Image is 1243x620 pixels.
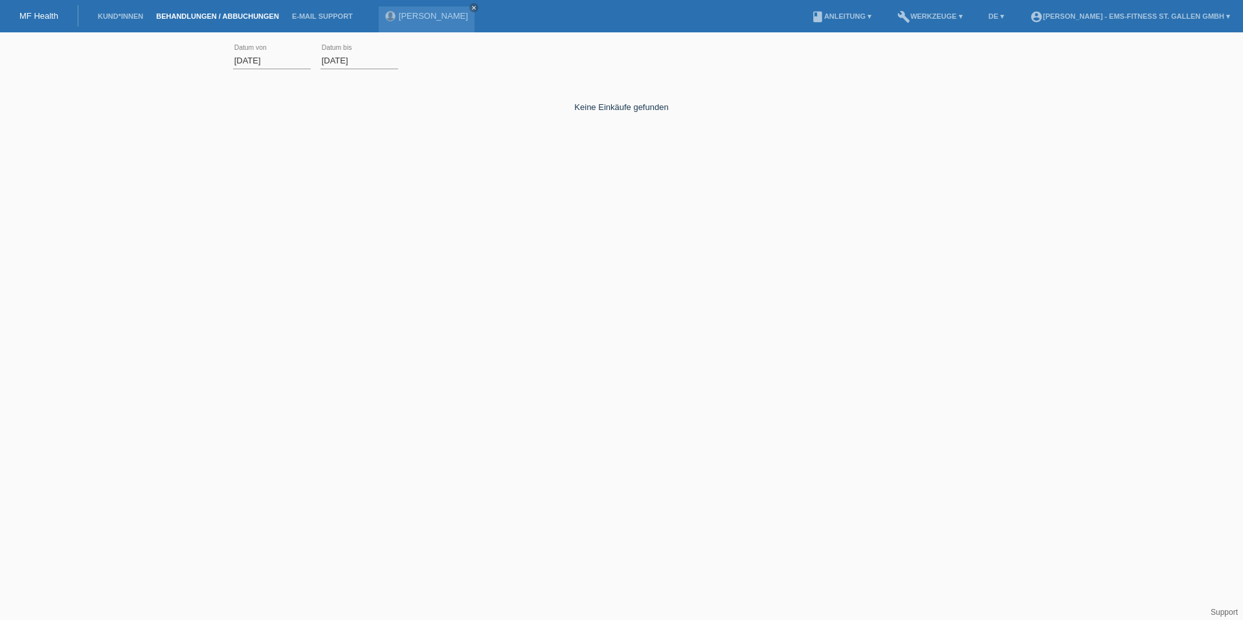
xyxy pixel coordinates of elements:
a: buildWerkzeuge ▾ [891,12,969,20]
a: Behandlungen / Abbuchungen [150,12,286,20]
a: DE ▾ [982,12,1011,20]
i: account_circle [1030,10,1043,23]
div: Keine Einkäufe gefunden [233,83,1010,112]
a: bookAnleitung ▾ [805,12,878,20]
a: MF Health [19,11,58,21]
a: E-Mail Support [286,12,359,20]
a: account_circle[PERSON_NAME] - EMS-Fitness St. Gallen GmbH ▾ [1024,12,1237,20]
a: [PERSON_NAME] [399,11,468,21]
a: close [469,3,478,12]
i: build [897,10,910,23]
i: close [471,5,477,11]
i: book [811,10,824,23]
a: Kund*innen [91,12,150,20]
a: Support [1211,608,1238,617]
